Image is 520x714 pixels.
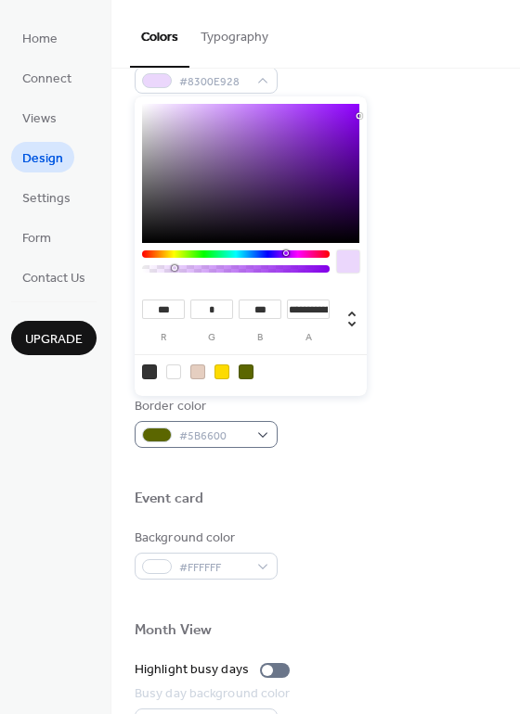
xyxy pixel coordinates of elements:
div: Month View [135,621,212,641]
div: rgb(229, 206, 192) [190,364,205,379]
div: Busy day background color [135,684,291,704]
button: Upgrade [11,321,97,355]
label: a [287,333,330,343]
span: Views [22,109,57,129]
span: Design [22,149,63,169]
div: rgb(255, 255, 255) [166,364,181,379]
span: Home [22,30,58,49]
span: #FFFFFF [179,558,248,578]
span: Upgrade [25,330,83,350]
a: Contact Us [11,261,97,292]
div: rgb(91, 102, 0) [239,364,253,379]
span: Contact Us [22,269,85,288]
div: Highlight busy days [135,660,249,680]
label: r [142,333,185,343]
div: rgb(51, 51, 51) [142,364,157,379]
span: #8300E928 [179,72,248,92]
a: Design [11,142,74,172]
span: Settings [22,189,71,209]
a: Settings [11,182,82,212]
div: Event card [135,490,203,509]
span: Form [22,229,51,249]
span: #5B6600 [179,427,248,446]
div: Border color [135,397,274,416]
a: Home [11,22,69,53]
a: Form [11,222,62,252]
div: rgb(253, 219, 0) [214,364,229,379]
div: Background color [135,529,274,548]
label: b [239,333,281,343]
label: g [190,333,233,343]
a: Views [11,102,68,133]
span: Connect [22,70,71,89]
a: Connect [11,62,83,93]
